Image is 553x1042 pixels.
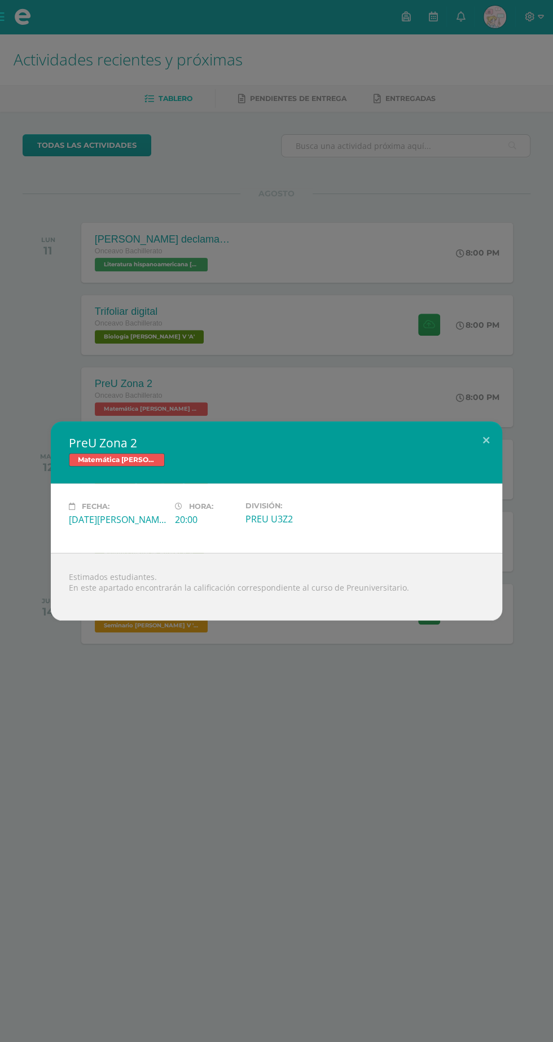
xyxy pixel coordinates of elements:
h2: PreU Zona 2 [69,435,484,451]
span: Fecha: [82,502,109,511]
div: [DATE][PERSON_NAME] [69,513,166,526]
button: Close (Esc) [470,421,502,460]
div: 20:00 [175,513,236,526]
span: Hora: [189,502,213,511]
div: PREU U3Z2 [245,513,343,525]
div: Estimados estudiantes. En este apartado encontrarán la calificación correspondiente al curso de P... [51,553,502,621]
span: Matemática [PERSON_NAME] V [69,453,165,467]
label: División: [245,502,343,510]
